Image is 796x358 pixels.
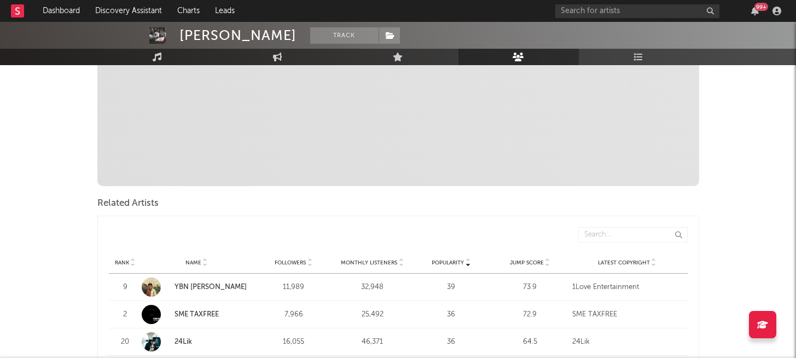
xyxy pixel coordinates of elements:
[432,259,464,266] span: Popularity
[493,337,567,348] div: 64.5
[336,282,409,293] div: 32,948
[257,282,330,293] div: 11,989
[751,7,759,15] button: 99+
[572,337,682,348] div: 24Lik
[578,227,688,242] input: Search...
[275,259,306,266] span: Followers
[185,259,201,266] span: Name
[175,311,219,318] a: SME TAXFREE
[114,282,136,293] div: 9
[175,338,192,345] a: 24Lik
[257,337,330,348] div: 16,055
[142,305,252,324] a: SME TAXFREE
[341,259,397,266] span: Monthly Listeners
[142,278,252,297] a: YBN [PERSON_NAME]
[175,284,247,291] a: YBN [PERSON_NAME]
[115,259,129,266] span: Rank
[572,282,682,293] div: 1Love Entertainment
[415,309,488,320] div: 36
[415,282,488,293] div: 39
[555,4,719,18] input: Search for artists
[97,197,159,210] span: Related Artists
[336,337,409,348] div: 46,371
[142,332,252,351] a: 24Lik
[415,337,488,348] div: 36
[754,3,768,11] div: 99 +
[310,27,379,44] button: Track
[179,27,297,44] div: [PERSON_NAME]
[114,337,136,348] div: 20
[572,309,682,320] div: SME TAXFREE
[493,282,567,293] div: 73.9
[257,309,330,320] div: 7,966
[510,259,544,266] span: Jump Score
[493,309,567,320] div: 72.9
[598,259,650,266] span: Latest Copyright
[114,309,136,320] div: 2
[336,309,409,320] div: 25,492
